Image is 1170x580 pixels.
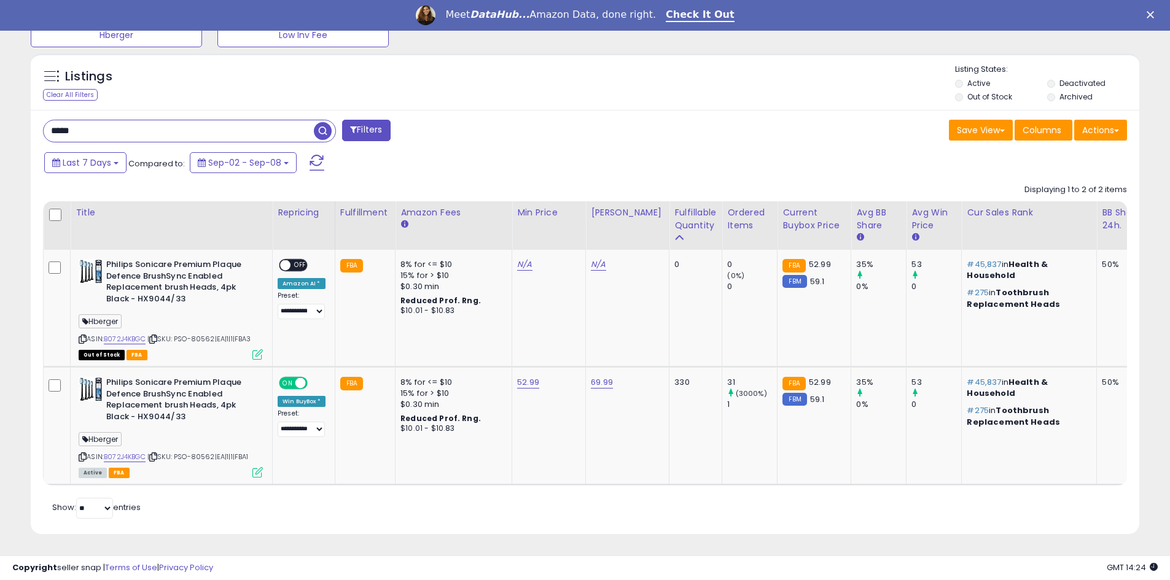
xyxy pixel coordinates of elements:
button: Last 7 Days [44,152,127,173]
div: $10.01 - $10.83 [400,306,502,316]
a: B072J4KBGC [104,452,146,462]
div: 0 [911,281,961,292]
div: Meet Amazon Data, done right. [445,9,656,21]
label: Active [967,78,990,88]
div: Fulfillment [340,206,390,219]
div: BB Share 24h. [1102,206,1147,232]
a: B072J4KBGC [104,334,146,344]
button: Actions [1074,120,1127,141]
span: 52.99 [809,376,831,388]
div: Avg Win Price [911,206,956,232]
small: (0%) [727,271,744,280]
div: Displaying 1 to 2 of 2 items [1024,184,1127,196]
div: ASIN: [79,259,263,358]
div: 15% for > $10 [400,270,502,281]
div: Fulfillable Quantity [674,206,717,232]
div: 0% [856,399,906,410]
span: Toothbrush Replacement Heads [967,404,1060,427]
div: 0 [674,259,712,270]
div: Preset: [278,292,326,319]
button: Filters [342,120,390,141]
a: N/A [591,258,606,271]
div: $0.30 min [400,281,502,292]
div: Repricing [278,206,330,219]
div: 8% for <= $10 [400,377,502,388]
span: Show: entries [52,501,141,513]
span: 52.99 [809,258,831,270]
div: seller snap | | [12,562,213,574]
div: Clear All Filters [43,89,98,101]
strong: Copyright [12,562,57,573]
span: Compared to: [128,158,185,169]
b: Philips Sonicare Premium Plaque Defence BrushSync Enabled Replacement brush Heads, 4pk Black - HX... [106,377,255,425]
span: | SKU: PSO-80562|EA|1|1|FBA3 [147,334,251,344]
div: 50% [1102,377,1142,388]
button: Sep-02 - Sep-08 [190,152,297,173]
span: #45,837 [967,258,1001,270]
div: 1 [727,399,777,410]
div: 0 [727,259,777,270]
a: Terms of Use [105,562,157,573]
div: 0 [727,281,777,292]
button: Hberger [31,23,202,47]
div: Current Buybox Price [782,206,846,232]
img: 51E6BbX0DKL._SL40_.jpg [79,259,103,284]
span: OFF [291,260,310,271]
b: Reduced Prof. Rng. [400,413,481,423]
span: #275 [967,287,989,298]
span: 2025-09-17 14:24 GMT [1107,562,1158,573]
a: 69.99 [591,376,613,389]
div: [PERSON_NAME] [591,206,664,219]
small: FBA [340,377,363,390]
button: Low Inv Fee [217,23,389,47]
div: 0 [911,399,961,410]
button: Columns [1015,120,1072,141]
a: Privacy Policy [159,562,213,573]
h5: Listings [65,68,112,85]
span: Hberger [79,314,122,328]
div: 35% [856,377,906,388]
small: Amazon Fees. [400,219,408,230]
button: Save View [949,120,1013,141]
span: ON [280,378,295,389]
span: Health & Household [967,258,1048,281]
span: All listings currently available for purchase on Amazon [79,468,107,478]
small: FBA [340,259,363,273]
p: in [967,287,1087,309]
a: N/A [517,258,532,271]
span: Toothbrush Replacement Heads [967,287,1060,309]
div: Ordered Items [727,206,772,232]
label: Archived [1059,91,1093,102]
span: #45,837 [967,376,1001,388]
img: 51E6BbX0DKL._SL40_.jpg [79,377,103,401]
div: Title [76,206,267,219]
a: Check It Out [666,9,735,22]
span: #275 [967,404,989,416]
span: Health & Household [967,376,1048,399]
span: 59.1 [810,393,825,405]
div: 0% [856,281,906,292]
div: Cur Sales Rank [967,206,1091,219]
small: FBM [782,275,806,288]
div: ASIN: [79,377,263,476]
div: 35% [856,259,906,270]
i: DataHub... [470,9,529,20]
span: Hberger [79,432,122,446]
span: Last 7 Days [63,157,111,169]
span: FBA [127,350,147,360]
span: | SKU: PSO-80562|EA|1|1|FBA1 [147,452,249,462]
span: FBA [109,468,130,478]
label: Deactivated [1059,78,1106,88]
span: Columns [1023,124,1061,136]
label: Out of Stock [967,91,1012,102]
p: in [967,405,1087,427]
div: 50% [1102,259,1142,270]
b: Philips Sonicare Premium Plaque Defence BrushSync Enabled Replacement brush Heads, 4pk Black - HX... [106,259,255,307]
div: 53 [911,259,961,270]
div: Preset: [278,409,326,437]
small: (3000%) [736,389,767,398]
div: 330 [674,377,712,388]
div: Min Price [517,206,580,219]
div: 31 [727,377,777,388]
b: Reduced Prof. Rng. [400,295,481,306]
